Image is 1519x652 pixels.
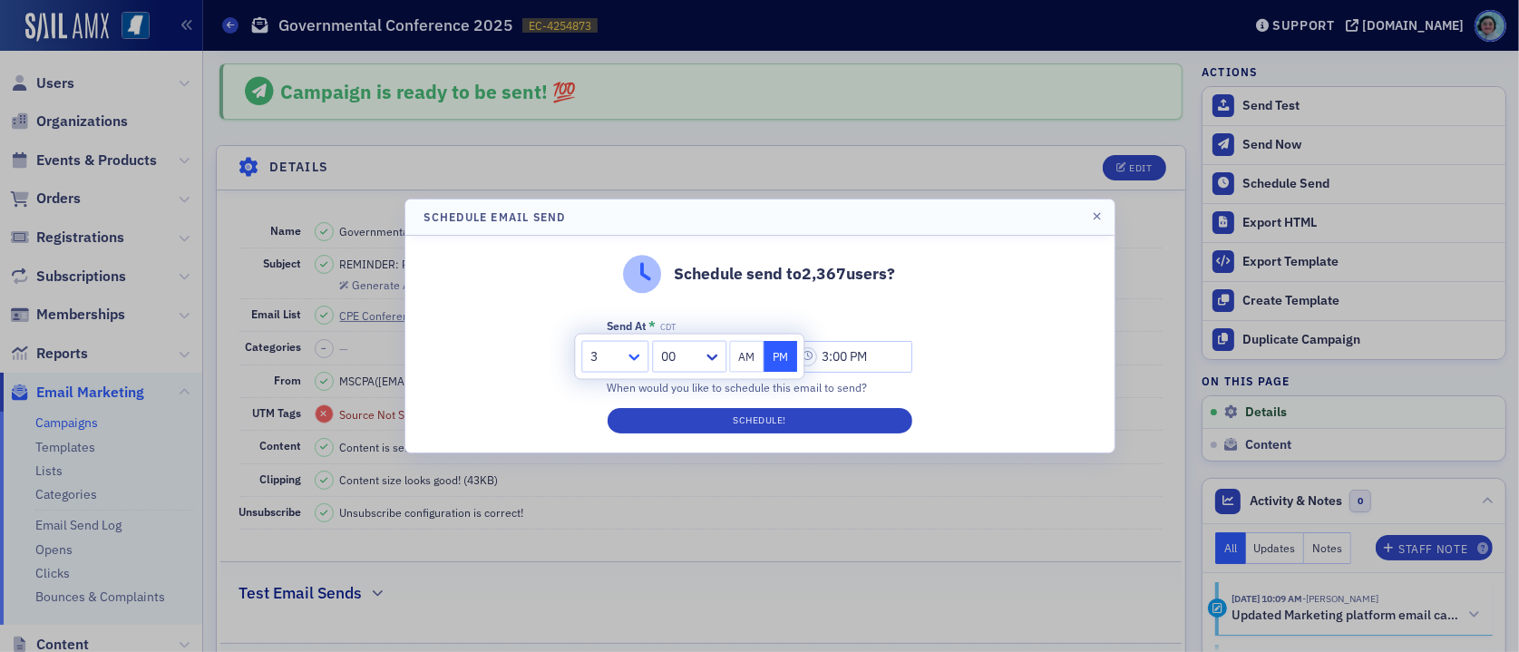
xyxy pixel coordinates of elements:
[661,322,677,333] span: CDT
[424,209,566,225] h4: Schedule Email Send
[675,262,896,286] p: Schedule send to 2,367 users?
[608,408,912,433] button: Schedule!
[608,379,912,395] div: When would you like to schedule this email to send?
[764,341,798,373] button: PM
[795,341,912,373] input: 00:00 AM
[608,319,648,333] div: Send At
[648,318,656,335] abbr: This field is required
[729,341,764,373] button: AM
